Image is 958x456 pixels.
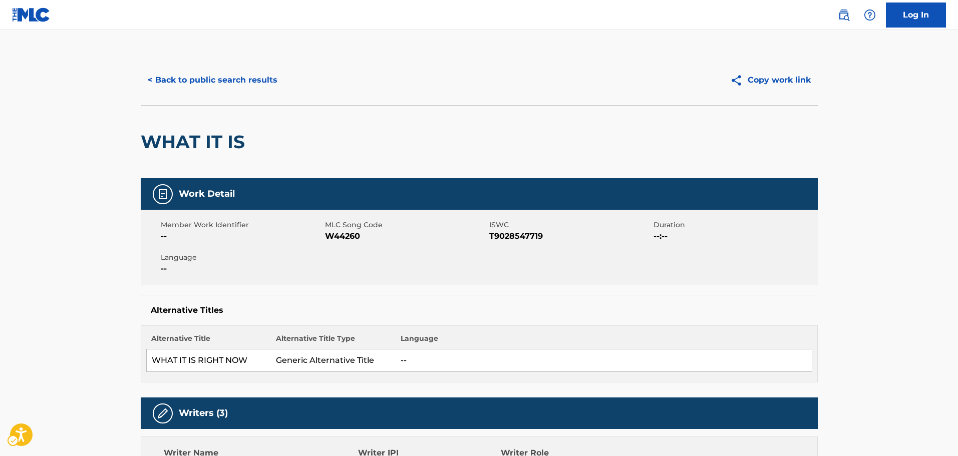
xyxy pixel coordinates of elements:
[489,220,651,230] span: ISWC
[146,349,271,372] td: WHAT IT IS RIGHT NOW
[161,230,323,242] span: --
[161,263,323,275] span: --
[396,333,812,349] th: Language
[886,3,946,28] a: Log In
[161,252,323,263] span: Language
[489,230,651,242] span: T9028547719
[179,407,228,419] h5: Writers (3)
[161,220,323,230] span: Member Work Identifier
[271,349,396,372] td: Generic Alternative Title
[930,300,958,380] iframe: Iframe | Resource Center
[396,349,812,372] td: --
[325,230,487,242] span: W44260
[654,230,815,242] span: --:--
[141,131,250,153] h2: WHAT IT IS
[151,305,808,315] h5: Alternative Titles
[325,220,487,230] span: MLC Song Code
[12,8,51,22] img: MLC Logo
[157,188,169,200] img: Work Detail
[146,333,271,349] th: Alternative Title
[271,333,396,349] th: Alternative Title Type
[654,220,815,230] span: Duration
[179,188,235,200] h5: Work Detail
[723,68,818,93] button: Copy work link
[838,9,850,21] img: search
[730,74,748,87] img: Copy work link
[141,68,284,93] button: < Back to public search results
[157,407,169,419] img: Writers
[864,9,876,21] img: help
